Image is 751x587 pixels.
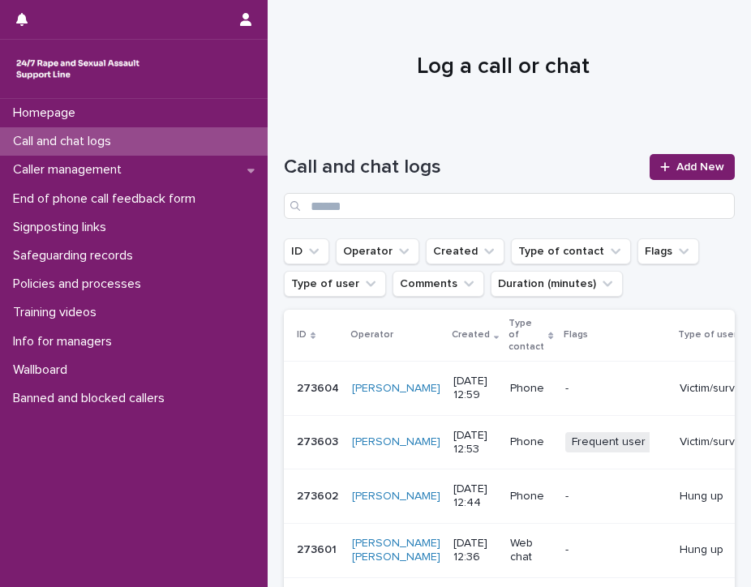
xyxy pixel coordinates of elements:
[637,238,699,264] button: Flags
[336,238,419,264] button: Operator
[6,362,80,378] p: Wallboard
[297,486,341,503] p: 273602
[564,326,588,344] p: Flags
[650,154,735,180] a: Add New
[352,435,440,449] a: [PERSON_NAME]
[284,156,640,179] h1: Call and chat logs
[6,248,146,264] p: Safeguarding records
[678,326,737,344] p: Type of user
[6,276,154,292] p: Policies and processes
[676,161,724,173] span: Add New
[352,490,440,503] a: [PERSON_NAME]
[491,271,623,297] button: Duration (minutes)
[284,271,386,297] button: Type of user
[284,238,329,264] button: ID
[352,537,440,564] a: [PERSON_NAME] [PERSON_NAME]
[6,305,109,320] p: Training videos
[350,326,393,344] p: Operator
[297,326,307,344] p: ID
[453,375,497,402] p: [DATE] 12:59
[509,315,544,356] p: Type of contact
[6,391,178,406] p: Banned and blocked callers
[297,540,340,557] p: 273601
[297,432,341,449] p: 273603
[284,54,722,81] h1: Log a call or chat
[6,191,208,207] p: End of phone call feedback form
[453,482,497,510] p: [DATE] 12:44
[511,238,631,264] button: Type of contact
[6,105,88,121] p: Homepage
[6,220,119,235] p: Signposting links
[510,490,551,503] p: Phone
[453,429,497,456] p: [DATE] 12:53
[426,238,504,264] button: Created
[6,334,125,349] p: Info for managers
[565,490,667,503] p: -
[565,543,667,557] p: -
[352,382,440,396] a: [PERSON_NAME]
[453,537,497,564] p: [DATE] 12:36
[393,271,484,297] button: Comments
[510,382,551,396] p: Phone
[510,537,551,564] p: Web chat
[13,53,143,85] img: rhQMoQhaT3yELyF149Cw
[565,382,667,396] p: -
[6,134,124,149] p: Call and chat logs
[284,193,735,219] input: Search
[452,326,490,344] p: Created
[510,435,551,449] p: Phone
[565,432,652,452] span: Frequent user
[6,162,135,178] p: Caller management
[297,379,342,396] p: 273604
